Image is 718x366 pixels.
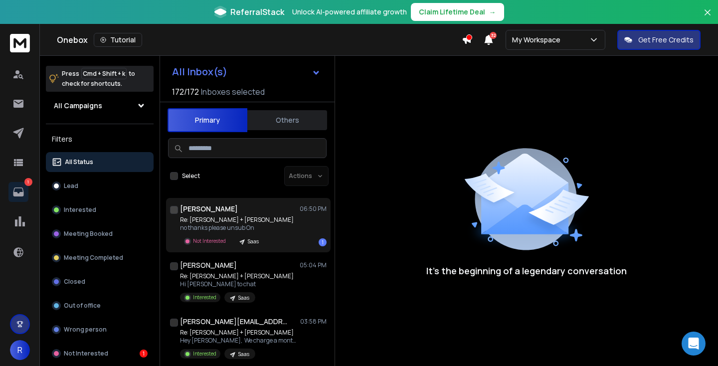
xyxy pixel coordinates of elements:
button: Meeting Booked [46,224,154,244]
p: 1 [24,178,32,186]
div: 1 [319,238,327,246]
p: Meeting Booked [64,230,113,238]
p: Wrong person [64,326,107,334]
button: All Status [46,152,154,172]
p: Saas [238,351,249,358]
div: Onebox [57,33,462,47]
p: Out of office [64,302,101,310]
button: Wrong person [46,320,154,340]
p: Not Interested [193,237,226,245]
p: Re: [PERSON_NAME] + [PERSON_NAME] [180,272,294,280]
button: Close banner [701,6,714,30]
button: Lead [46,176,154,196]
button: R [10,340,30,360]
h1: [PERSON_NAME] [180,260,237,270]
button: Get Free Credits [617,30,701,50]
span: 172 / 172 [172,86,199,98]
h3: Inboxes selected [201,86,265,98]
button: Closed [46,272,154,292]
a: 1 [8,182,28,202]
p: All Status [65,158,93,166]
h1: All Inbox(s) [172,67,227,77]
span: ReferralStack [230,6,284,18]
h3: Filters [46,132,154,146]
button: All Campaigns [46,96,154,116]
button: Tutorial [94,33,142,47]
p: Hey [PERSON_NAME], We charge a monthly [180,337,300,345]
h1: [PERSON_NAME][EMAIL_ADDRESS][DOMAIN_NAME] [180,317,290,327]
p: Saas [238,294,249,302]
p: Interested [193,350,216,358]
span: 32 [490,32,497,39]
button: Interested [46,200,154,220]
button: Others [247,109,327,131]
p: no thanks please unsub On [180,224,294,232]
p: 05:04 PM [300,261,327,269]
p: Get Free Credits [638,35,694,45]
label: Select [182,172,200,180]
span: Cmd + Shift + k [81,68,127,79]
p: My Workspace [512,35,564,45]
p: Press to check for shortcuts. [62,69,135,89]
span: → [489,7,496,17]
p: It’s the beginning of a legendary conversation [426,264,627,278]
p: Interested [64,206,96,214]
p: Closed [64,278,85,286]
p: Hi [PERSON_NAME] to chat [180,280,294,288]
p: Re: [PERSON_NAME] + [PERSON_NAME] [180,216,294,224]
button: Claim Lifetime Deal→ [411,3,504,21]
div: 1 [140,350,148,358]
p: Lead [64,182,78,190]
button: Out of office [46,296,154,316]
p: Interested [193,294,216,301]
p: Unlock AI-powered affiliate growth [292,7,407,17]
button: All Inbox(s) [164,62,329,82]
button: Meeting Completed [46,248,154,268]
h1: [PERSON_NAME] [180,204,238,214]
button: Not Interested1 [46,344,154,364]
p: 06:50 PM [300,205,327,213]
p: 03:58 PM [300,318,327,326]
button: Primary [168,108,247,132]
div: Open Intercom Messenger [682,332,706,356]
p: Not Interested [64,350,108,358]
p: Re: [PERSON_NAME] + [PERSON_NAME] [180,329,300,337]
h1: All Campaigns [54,101,102,111]
p: Saas [248,238,259,245]
p: Meeting Completed [64,254,123,262]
